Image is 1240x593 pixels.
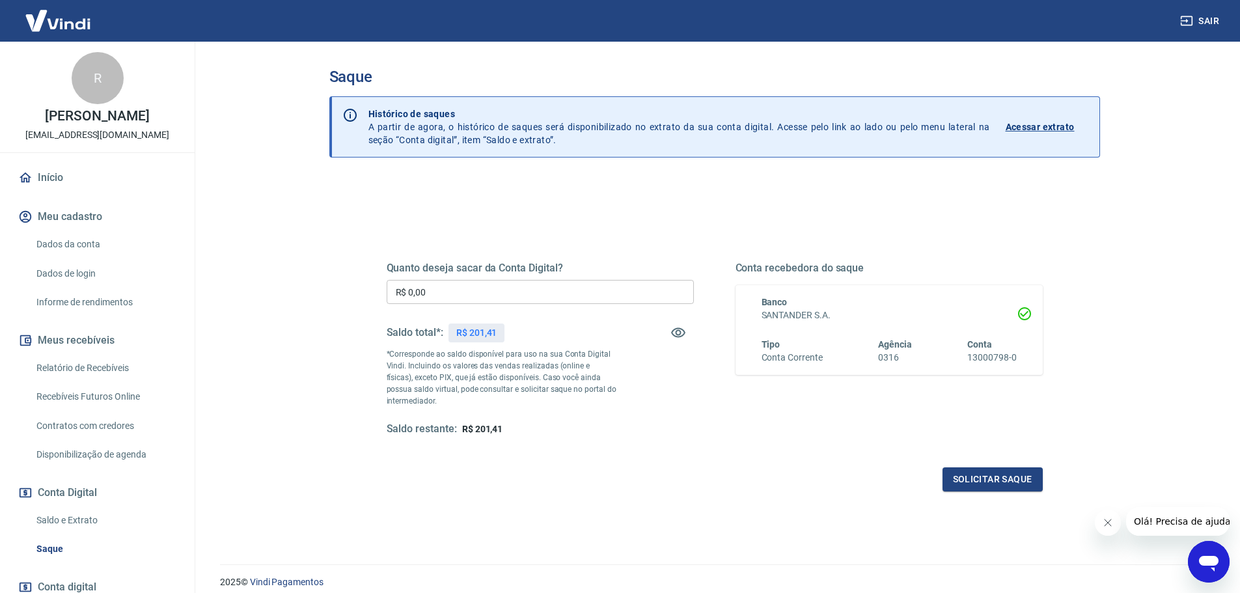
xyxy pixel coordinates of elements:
button: Meus recebíveis [16,326,179,355]
h5: Saldo total*: [387,326,443,339]
a: Dados da conta [31,231,179,258]
p: A partir de agora, o histórico de saques será disponibilizado no extrato da sua conta digital. Ac... [368,107,990,146]
span: R$ 201,41 [462,424,503,434]
a: Recebíveis Futuros Online [31,383,179,410]
h6: Conta Corrente [762,351,823,365]
p: 2025 © [220,575,1209,589]
button: Conta Digital [16,478,179,507]
h3: Saque [329,68,1100,86]
a: Saque [31,536,179,562]
p: [PERSON_NAME] [45,109,149,123]
div: R [72,52,124,104]
span: Agência [878,339,912,350]
iframe: Botão para abrir a janela de mensagens [1188,541,1230,583]
button: Meu cadastro [16,202,179,231]
p: [EMAIL_ADDRESS][DOMAIN_NAME] [25,128,169,142]
iframe: Fechar mensagem [1095,510,1121,536]
button: Sair [1178,9,1224,33]
a: Relatório de Recebíveis [31,355,179,381]
img: Vindi [16,1,100,40]
h5: Quanto deseja sacar da Conta Digital? [387,262,694,275]
a: Informe de rendimentos [31,289,179,316]
a: Saldo e Extrato [31,507,179,534]
h5: Conta recebedora do saque [736,262,1043,275]
span: Conta [967,339,992,350]
a: Dados de login [31,260,179,287]
h6: 13000798-0 [967,351,1017,365]
span: Olá! Precisa de ajuda? [8,9,109,20]
a: Acessar extrato [1006,107,1089,146]
a: Vindi Pagamentos [250,577,324,587]
a: Contratos com credores [31,413,179,439]
button: Solicitar saque [943,467,1043,491]
span: Banco [762,297,788,307]
a: Início [16,163,179,192]
p: Histórico de saques [368,107,990,120]
a: Disponibilização de agenda [31,441,179,468]
h6: SANTANDER S.A. [762,309,1017,322]
p: R$ 201,41 [456,326,497,340]
h6: 0316 [878,351,912,365]
span: Tipo [762,339,780,350]
h5: Saldo restante: [387,422,457,436]
iframe: Mensagem da empresa [1126,507,1230,536]
p: *Corresponde ao saldo disponível para uso na sua Conta Digital Vindi. Incluindo os valores das ve... [387,348,617,407]
p: Acessar extrato [1006,120,1075,133]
